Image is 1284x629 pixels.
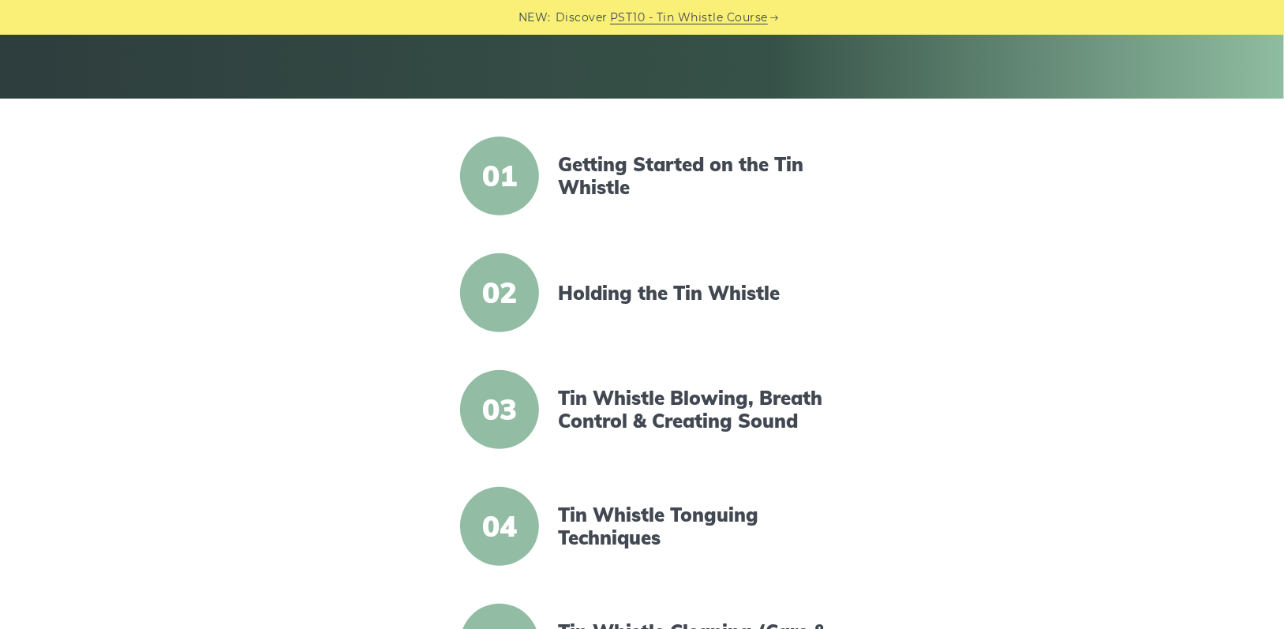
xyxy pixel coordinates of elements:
[518,9,551,27] span: NEW:
[558,504,829,549] a: Tin Whistle Tonguing Techniques
[558,387,829,432] a: Tin Whistle Blowing, Breath Control & Creating Sound
[460,370,539,449] span: 03
[460,253,539,332] span: 02
[558,282,829,305] a: Holding the Tin Whistle
[610,9,768,27] a: PST10 - Tin Whistle Course
[460,487,539,566] span: 04
[460,137,539,215] span: 01
[558,153,829,199] a: Getting Started on the Tin Whistle
[556,9,608,27] span: Discover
